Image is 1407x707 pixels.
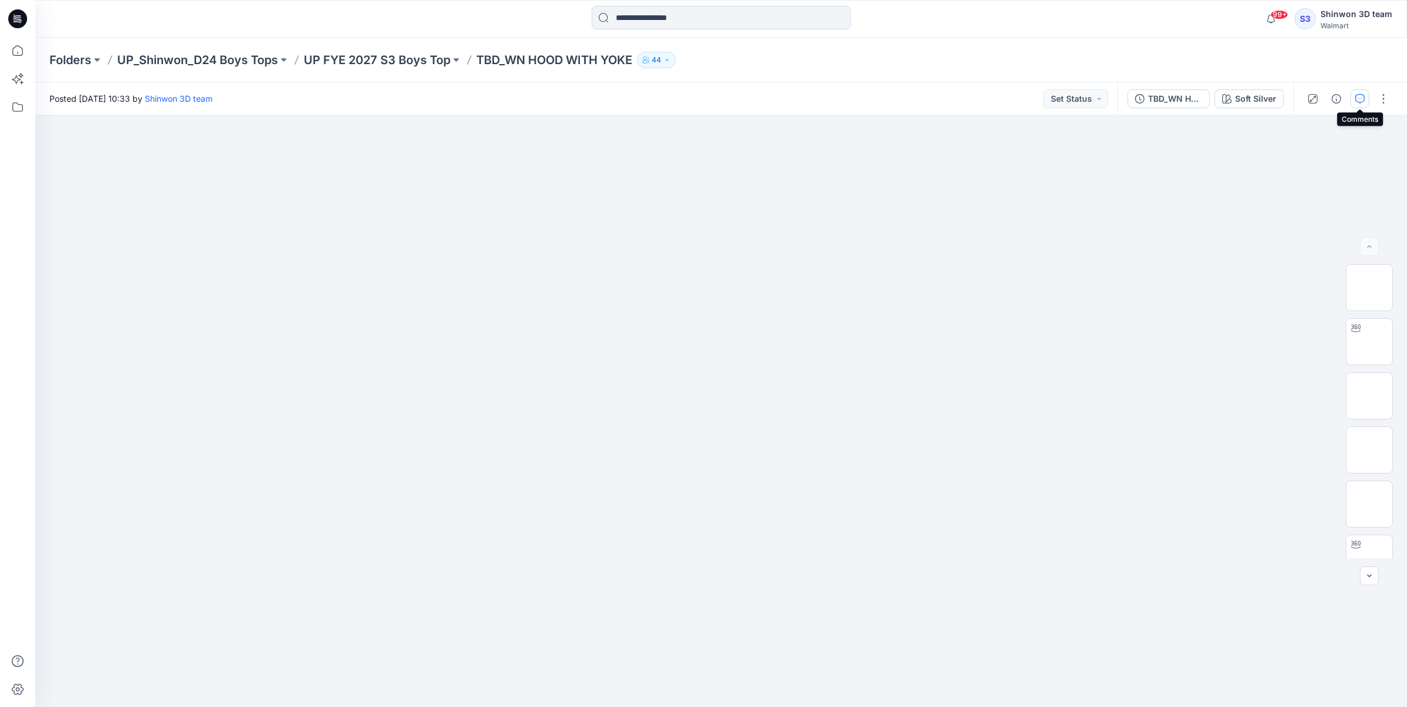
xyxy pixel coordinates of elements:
button: 44 [637,52,676,68]
button: Details [1327,89,1346,108]
div: Soft Silver [1235,92,1276,105]
div: S3 [1295,8,1316,29]
span: Posted [DATE] 10:33 by [49,92,213,105]
a: UP_Shinwon_D24 Boys Tops [117,52,278,68]
div: Walmart [1320,21,1392,30]
span: 99+ [1270,10,1288,19]
button: Soft Silver [1214,89,1284,108]
p: 44 [652,54,661,66]
a: Shinwon 3D team [145,94,213,104]
p: TBD_WN HOOD WITH YOKE [476,52,632,68]
a: Folders [49,52,91,68]
div: TBD_WN HOOD WITH YOKE [1148,92,1202,105]
a: UP FYE 2027 S3 Boys Top [304,52,450,68]
button: TBD_WN HOOD WITH YOKE [1127,89,1210,108]
div: Shinwon 3D team [1320,7,1392,21]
